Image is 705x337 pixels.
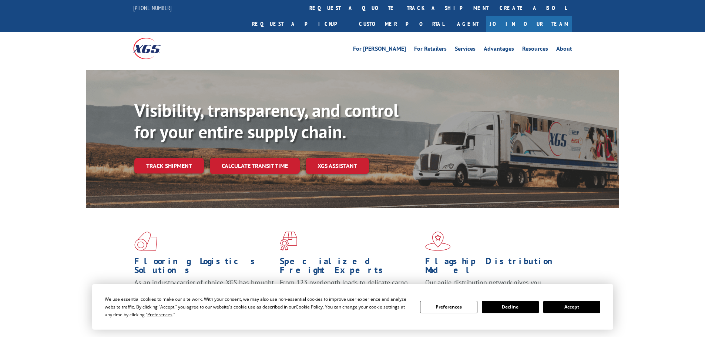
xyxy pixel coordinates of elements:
[420,301,477,313] button: Preferences
[455,46,476,54] a: Services
[92,284,613,330] div: Cookie Consent Prompt
[105,295,411,319] div: We use essential cookies to make our site work. With your consent, we may also use non-essential ...
[210,158,300,174] a: Calculate transit time
[147,311,172,318] span: Preferences
[296,304,323,310] span: Cookie Policy
[482,301,539,313] button: Decline
[134,257,274,278] h1: Flooring Logistics Solutions
[246,16,353,32] a: Request a pickup
[425,278,561,296] span: Our agile distribution network gives you nationwide inventory management on demand.
[543,301,600,313] button: Accept
[134,158,204,173] a: Track shipment
[280,232,297,251] img: xgs-icon-focused-on-flooring-red
[522,46,548,54] a: Resources
[306,158,369,174] a: XGS ASSISTANT
[280,278,420,311] p: From 123 overlength loads to delicate cargo, our experienced staff knows the best way to move you...
[133,4,172,11] a: [PHONE_NUMBER]
[134,232,157,251] img: xgs-icon-total-supply-chain-intelligence-red
[556,46,572,54] a: About
[280,257,420,278] h1: Specialized Freight Experts
[353,46,406,54] a: For [PERSON_NAME]
[134,99,399,143] b: Visibility, transparency, and control for your entire supply chain.
[425,257,565,278] h1: Flagship Distribution Model
[134,278,274,304] span: As an industry carrier of choice, XGS has brought innovation and dedication to flooring logistics...
[484,46,514,54] a: Advantages
[353,16,450,32] a: Customer Portal
[414,46,447,54] a: For Retailers
[486,16,572,32] a: Join Our Team
[425,232,451,251] img: xgs-icon-flagship-distribution-model-red
[450,16,486,32] a: Agent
